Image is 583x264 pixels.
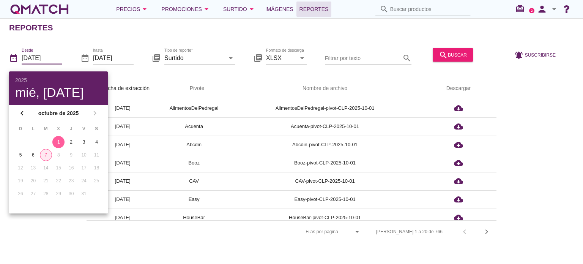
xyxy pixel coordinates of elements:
td: Acuenta [159,117,229,136]
i: chevron_left [17,109,27,118]
i: cloud_download [454,140,463,149]
div: buscar [439,50,467,59]
button: Suscribirse [508,48,562,62]
button: 3 [78,136,90,148]
button: Next page [480,225,493,239]
i: arrow_drop_down [140,5,149,14]
i: cloud_download [454,104,463,113]
i: library_books [254,53,263,62]
span: Imágenes [265,5,293,14]
a: Imágenes [262,2,296,17]
th: X [52,122,64,135]
td: [DATE] [87,136,159,154]
div: mié, [DATE] [15,86,102,99]
td: [DATE] [87,172,159,190]
button: 2 [65,136,77,148]
div: 4 [91,139,103,145]
h2: Reportes [9,22,53,34]
th: Descargar: Not sorted. [421,78,496,99]
th: V [78,122,90,135]
td: [DATE] [87,99,159,117]
div: 5 [14,152,27,158]
td: Abcdin [159,136,229,154]
input: Filtrar por texto [325,52,401,64]
i: person [534,4,550,14]
div: 2025 [15,77,102,83]
button: buscar [433,48,473,62]
span: Suscribirse [525,51,556,58]
div: Filas por página [230,221,361,243]
td: Booz [159,154,229,172]
div: 1 [52,139,65,145]
i: notifications_active [514,50,525,59]
text: 2 [531,9,533,12]
i: cloud_download [454,122,463,131]
div: Surtido [223,5,256,14]
button: 5 [14,149,27,161]
div: 6 [27,152,39,158]
div: [PERSON_NAME] 1 a 20 de 766 [376,228,443,235]
td: Booz-pivot-CLP-2025-10-01 [229,154,421,172]
strong: octubre de 2025 [29,109,88,117]
i: library_books [152,53,161,62]
input: Buscar productos [390,3,466,15]
a: white-qmatch-logo [9,2,70,17]
th: S [91,122,102,135]
td: HouseBar [159,209,229,227]
td: AlimentosDelPedregal-pivot-CLP-2025-10-01 [229,99,421,117]
i: cloud_download [454,213,463,222]
a: 2 [529,8,534,13]
button: 7 [40,149,52,161]
input: Tipo de reporte* [164,52,225,64]
span: Reportes [299,5,329,14]
th: L [27,122,39,135]
div: 3 [78,139,90,145]
td: [DATE] [87,190,159,209]
th: Fecha de extracción: Sorted ascending. Activate to sort descending. [87,78,159,99]
i: search [380,5,389,14]
i: search [439,50,448,59]
i: arrow_drop_down [247,5,256,14]
button: 4 [91,136,103,148]
i: redeem [515,4,528,13]
td: [DATE] [87,209,159,227]
input: Formato de descarga [266,52,296,64]
td: Acuenta-pivot-CLP-2025-10-01 [229,117,421,136]
td: AlimentosDelPedregal [159,99,229,117]
input: hasta [93,52,134,64]
td: [DATE] [87,154,159,172]
i: cloud_download [454,195,463,204]
button: Surtido [217,2,262,17]
td: CAV [159,172,229,190]
td: [DATE] [87,117,159,136]
button: 6 [27,149,39,161]
td: Abcdin-pivot-CLP-2025-10-01 [229,136,421,154]
input: Desde [22,52,62,64]
th: Nombre de archivo: Not sorted. [229,78,421,99]
i: arrow_drop_down [550,5,559,14]
div: Precios [116,5,149,14]
i: arrow_drop_down [298,53,307,62]
i: arrow_drop_down [226,53,235,62]
td: Easy [159,190,229,209]
th: D [14,122,26,135]
th: J [65,122,77,135]
i: arrow_drop_down [353,227,362,236]
button: 1 [52,136,65,148]
td: HouseBar-pivot-CLP-2025-10-01 [229,209,421,227]
i: date_range [9,53,18,62]
th: Pivote: Not sorted. Activate to sort ascending. [159,78,229,99]
div: Promociones [161,5,211,14]
i: arrow_drop_down [202,5,211,14]
i: cloud_download [454,158,463,168]
td: CAV-pivot-CLP-2025-10-01 [229,172,421,190]
i: date_range [80,53,90,62]
div: 2 [65,139,77,145]
button: Precios [110,2,155,17]
a: Reportes [296,2,332,17]
td: Easy-pivot-CLP-2025-10-01 [229,190,421,209]
th: M [40,122,52,135]
i: chevron_right [482,227,491,236]
div: 7 [40,152,52,158]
